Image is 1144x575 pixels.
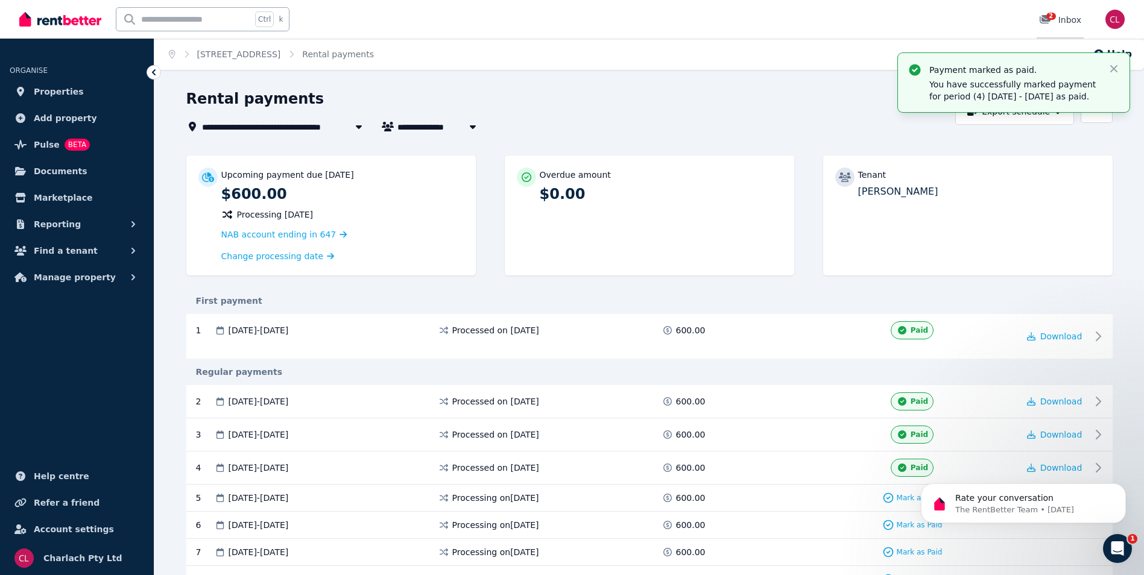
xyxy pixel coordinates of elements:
span: Change processing date [221,250,324,262]
h1: Rental payments [186,89,324,108]
button: Manage property [10,265,144,289]
span: Reporting [34,217,81,231]
span: Refer a friend [34,495,100,510]
div: First payment [186,295,1113,307]
p: Upcoming payment due [DATE] [221,169,354,181]
span: BETA [65,139,90,151]
span: Pulse [34,137,60,152]
a: Add property [10,106,144,130]
div: 2 [196,392,214,410]
span: Processing [DATE] [237,209,314,221]
span: 600.00 [676,395,706,407]
div: 1 [196,324,214,336]
span: Marketplace [34,190,92,205]
a: Change processing date [221,250,335,262]
button: Download [1027,330,1082,342]
span: [DATE] - [DATE] [229,395,289,407]
p: You have successfully marked payment for period (4) [DATE] - [DATE] as paid. [929,78,1098,102]
a: Refer a friend [10,491,144,515]
a: Marketplace [10,186,144,210]
span: [DATE] - [DATE] [229,546,289,558]
span: [DATE] - [DATE] [229,492,289,504]
span: Help centre [34,469,89,483]
span: Processed on [DATE] [452,462,539,474]
div: 6 [196,519,214,531]
span: Mark as Paid [897,520,943,530]
p: [PERSON_NAME] [858,184,1101,199]
span: [DATE] - [DATE] [229,324,289,336]
span: Charlach Pty Ltd [43,551,122,565]
div: 4 [196,459,214,477]
div: 7 [196,546,214,558]
span: Paid [911,397,928,406]
span: Processing on [DATE] [452,492,539,504]
a: [STREET_ADDRESS] [197,49,281,59]
a: Help centre [10,464,144,488]
span: Add property [34,111,97,125]
span: Find a tenant [34,244,98,258]
span: Manage property [34,270,116,284]
span: Ctrl [255,11,274,27]
a: Properties [10,80,144,104]
div: 5 [196,492,214,504]
button: Reporting [10,212,144,236]
button: Find a tenant [10,239,144,263]
span: 1 [1128,534,1137,544]
span: Properties [34,84,84,99]
span: [DATE] - [DATE] [229,462,289,474]
p: Tenant [858,169,886,181]
span: Documents [34,164,87,178]
span: Processed on [DATE] [452,429,539,441]
p: $0.00 [540,184,782,204]
img: RentBetter [19,10,101,28]
span: [DATE] - [DATE] [229,429,289,441]
iframe: Intercom notifications message [903,458,1144,542]
span: Processing on [DATE] [452,519,539,531]
p: Overdue amount [540,169,611,181]
div: Inbox [1039,14,1081,26]
span: 600.00 [676,324,706,336]
span: Processed on [DATE] [452,324,539,336]
div: Regular payments [186,366,1113,378]
div: 3 [196,426,214,444]
span: Paid [911,430,928,439]
img: Charlach Pty Ltd [1105,10,1125,29]
span: Processed on [DATE] [452,395,539,407]
p: $600.00 [221,184,464,204]
span: Rental payments [302,48,374,60]
span: Paid [911,325,928,335]
span: 600.00 [676,546,706,558]
span: Download [1040,331,1082,341]
p: Payment marked as paid. [929,64,1098,76]
a: Account settings [10,517,144,541]
span: 600.00 [676,519,706,531]
nav: Breadcrumb [154,39,388,70]
img: Charlach Pty Ltd [14,548,34,568]
button: Download [1027,395,1082,407]
a: PulseBETA [10,133,144,157]
button: Help [1093,47,1132,61]
button: Download [1027,429,1082,441]
span: Download [1040,430,1082,439]
iframe: Intercom live chat [1103,534,1132,563]
span: Download [1040,397,1082,406]
span: 600.00 [676,462,706,474]
span: ORGANISE [10,66,48,75]
span: 2 [1046,13,1056,20]
span: 600.00 [676,429,706,441]
span: Mark as Paid [897,493,943,503]
span: k [279,14,283,24]
span: Processing on [DATE] [452,546,539,558]
span: NAB account ending in 647 [221,230,337,239]
span: 600.00 [676,492,706,504]
span: [DATE] - [DATE] [229,519,289,531]
span: Mark as Paid [897,547,943,557]
span: Account settings [34,522,114,536]
a: Documents [10,159,144,183]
